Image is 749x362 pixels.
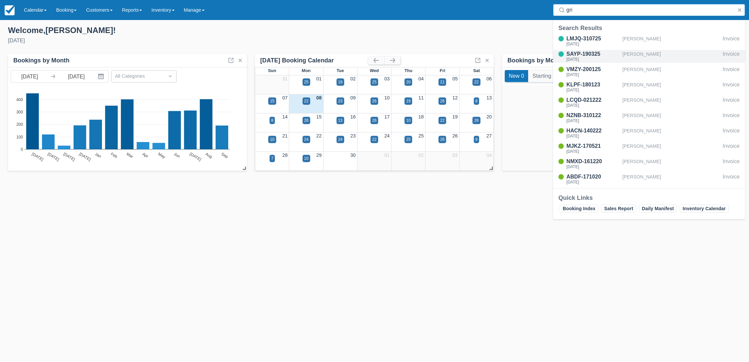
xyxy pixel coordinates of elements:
a: 18 [418,114,424,119]
div: [DATE] [566,103,620,107]
div: 25 [406,136,410,142]
div: 25 [304,79,309,85]
button: Interact with the calendar and add the check-in date for your trip. [95,70,108,82]
img: checkfront-main-nav-mini-logo.png [5,5,15,15]
div: Bookings by Month [507,57,564,64]
a: MJKZ-170521[DATE][PERSON_NAME]Invoice [553,142,745,155]
div: [PERSON_NAME] [622,142,720,155]
div: Invoice [723,65,740,78]
div: 19 [338,79,343,85]
div: 22 [372,136,376,142]
div: Invoice [723,50,740,63]
input: End Date [58,70,95,82]
div: [PERSON_NAME] [622,127,720,139]
div: [PERSON_NAME] [622,35,720,47]
div: 15 [270,98,274,104]
a: LMJQ-310725[DATE][PERSON_NAME]Invoice [553,35,745,47]
span: Mon [302,68,311,73]
a: 14 [282,114,288,119]
div: Invoice [723,173,740,186]
div: [DATE] [566,119,620,123]
div: [DATE] [566,42,620,46]
div: 7 [271,155,274,161]
div: LCQD-021222 [566,96,620,104]
div: [DATE] [566,88,620,92]
div: Invoice [723,96,740,109]
a: 12 [452,95,458,100]
span: Sun [268,68,276,73]
a: 04 [418,76,424,81]
span: Tue [337,68,344,73]
div: HACN-140222 [566,127,620,135]
div: 26 [474,117,478,123]
div: 10 [304,155,309,161]
a: 28 [282,152,288,158]
a: 21 [282,133,288,138]
div: [PERSON_NAME] [622,157,720,170]
a: 27 [486,133,492,138]
div: 10 [406,117,410,123]
a: 29 [316,152,322,158]
a: NZNB-310122[DATE][PERSON_NAME]Invoice [553,111,745,124]
div: 24 [304,136,309,142]
a: 02 [350,76,356,81]
a: 11 [418,95,424,100]
button: Starting 8 [528,70,560,82]
a: 05 [452,76,458,81]
div: 22 [474,79,478,85]
a: 02 [418,152,424,158]
a: 25 [418,133,424,138]
span: Fri [440,68,445,73]
div: [PERSON_NAME] [622,65,720,78]
div: [DATE] Booking Calendar [260,57,368,64]
a: 17 [384,114,390,119]
a: 07 [282,95,288,100]
div: Quick Links [558,194,740,202]
a: Inventory Calendar [680,205,729,213]
div: 26 [372,117,376,123]
a: 03 [452,152,458,158]
button: New 0 [505,70,528,82]
div: 21 [440,79,444,85]
span: Dropdown icon [167,73,174,79]
a: ABDF-171020[DATE][PERSON_NAME]Invoice [553,173,745,186]
div: 8 [475,98,478,104]
div: LMJQ-310725 [566,35,620,43]
span: Sat [473,68,480,73]
div: Invoice [723,35,740,47]
div: 24 [338,136,343,142]
div: Welcome , [PERSON_NAME] ! [8,25,369,35]
div: 8 [271,117,274,123]
a: 23 [350,133,356,138]
div: [DATE] [566,165,620,169]
div: Invoice [723,111,740,124]
a: 19 [452,114,458,119]
a: 04 [486,152,492,158]
div: [DATE] [566,180,620,184]
a: 10 [384,95,390,100]
a: 06 [486,76,492,81]
a: 16 [350,114,356,119]
div: KLPF-180123 [566,81,620,89]
a: 08 [316,95,322,100]
div: Bookings by Month [13,57,70,64]
div: SAYP-190325 [566,50,620,58]
div: [DATE] [566,57,620,61]
a: 26 [452,133,458,138]
a: Daily Manifest [639,205,677,213]
a: 31 [282,76,288,81]
div: Invoice [723,127,740,139]
div: [DATE] [566,149,620,153]
a: 22 [316,133,322,138]
div: Invoice [723,81,740,93]
a: 01 [316,76,322,81]
div: [PERSON_NAME] [622,50,720,63]
div: Search Results [558,24,740,32]
a: 15 [316,114,322,119]
a: 03 [384,76,390,81]
div: ABDF-171020 [566,173,620,181]
a: Sales Report [601,205,636,213]
input: Start Date [11,70,48,82]
div: 19 [406,98,410,104]
div: 26 [440,136,444,142]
